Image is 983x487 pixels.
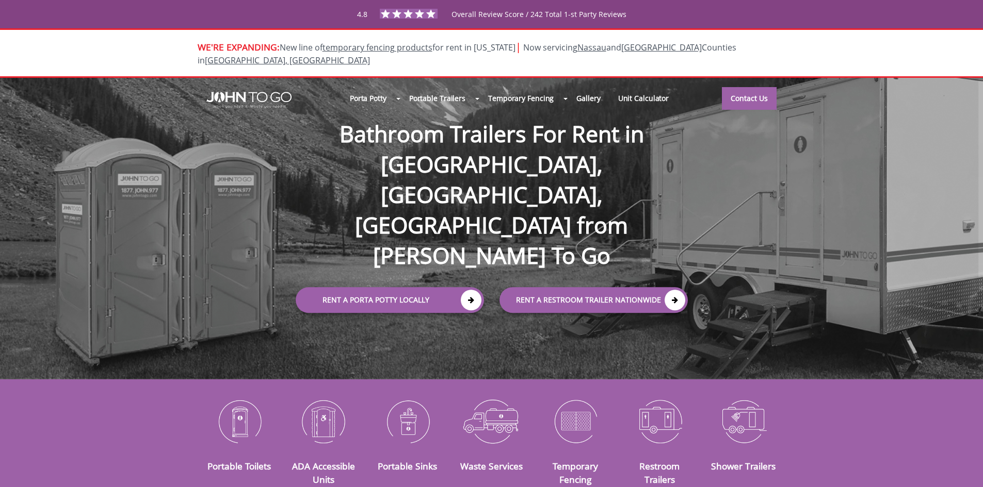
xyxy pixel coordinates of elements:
[460,460,523,472] a: Waste Services
[205,394,274,448] img: Portable-Toilets-icon_N.png
[198,42,736,66] span: Now servicing and Counties in
[541,394,610,448] img: Temporary-Fencing-cion_N.png
[400,87,474,109] a: Portable Trailers
[639,460,680,485] a: Restroom Trailers
[292,460,355,485] a: ADA Accessible Units
[609,87,678,109] a: Unit Calculator
[710,394,778,448] img: Shower-Trailers-icon_N.png
[373,394,442,448] img: Portable-Sinks-icon_N.png
[452,9,626,40] span: Overall Review Score / 242 Total 1-st Party Reviews
[621,42,702,53] a: [GEOGRAPHIC_DATA]
[378,460,437,472] a: Portable Sinks
[357,9,367,19] span: 4.8
[515,40,521,54] span: |
[198,41,280,53] span: WE'RE EXPANDING:
[577,42,606,53] a: Nassau
[499,288,688,313] a: rent a RESTROOM TRAILER Nationwide
[625,394,694,448] img: Restroom-Trailers-icon_N.png
[323,42,432,53] a: temporary fencing products
[722,87,777,110] a: Contact Us
[296,288,484,313] a: Rent a Porta Potty Locally
[207,460,271,472] a: Portable Toilets
[457,394,526,448] img: Waste-Services-icon_N.png
[711,460,776,472] a: Shower Trailers
[285,86,698,271] h1: Bathroom Trailers For Rent in [GEOGRAPHIC_DATA], [GEOGRAPHIC_DATA], [GEOGRAPHIC_DATA] from [PERSO...
[568,87,609,109] a: Gallery
[206,92,292,108] img: JOHN to go
[553,460,598,485] a: Temporary Fencing
[289,394,358,448] img: ADA-Accessible-Units-icon_N.png
[198,42,736,66] span: New line of for rent in [US_STATE]
[205,55,370,66] a: [GEOGRAPHIC_DATA], [GEOGRAPHIC_DATA]
[341,87,395,109] a: Porta Potty
[479,87,562,109] a: Temporary Fencing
